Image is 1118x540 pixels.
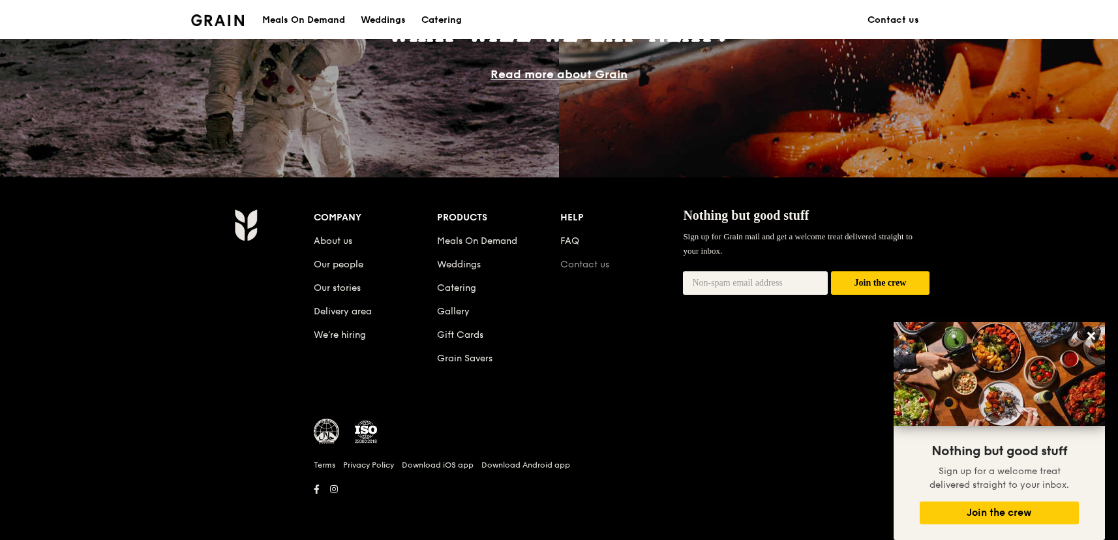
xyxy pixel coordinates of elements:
[353,1,414,40] a: Weddings
[560,235,579,247] a: FAQ
[314,306,372,317] a: Delivery area
[314,235,352,247] a: About us
[353,419,379,445] img: ISO Certified
[314,259,363,270] a: Our people
[481,460,570,470] a: Download Android app
[437,306,470,317] a: Gallery
[262,1,345,40] div: Meals On Demand
[437,282,476,293] a: Catering
[437,329,483,340] a: Gift Cards
[421,1,462,40] div: Catering
[314,419,340,445] img: MUIS Halal Certified
[234,209,257,241] img: Grain
[929,466,1069,490] span: Sign up for a welcome treat delivered straight to your inbox.
[314,209,437,227] div: Company
[860,1,927,40] a: Contact us
[437,209,560,227] div: Products
[437,353,492,364] a: Grain Savers
[1081,325,1102,346] button: Close
[931,443,1067,459] span: Nothing but good stuff
[831,271,929,295] button: Join the crew
[683,271,828,295] input: Non-spam email address
[683,208,809,222] span: Nothing but good stuff
[683,232,913,256] span: Sign up for Grain mail and get a welcome treat delivered straight to your inbox.
[560,259,609,270] a: Contact us
[560,209,684,227] div: Help
[361,1,406,40] div: Weddings
[314,460,335,470] a: Terms
[920,502,1079,524] button: Join the crew
[314,282,361,293] a: Our stories
[191,14,244,26] img: Grain
[437,235,517,247] a: Meals On Demand
[343,460,394,470] a: Privacy Policy
[491,67,627,82] a: Read more about Grain
[437,259,481,270] a: Weddings
[183,498,935,509] h6: Revision
[894,322,1105,426] img: DSC07876-Edit02-Large.jpeg
[314,329,366,340] a: We’re hiring
[402,460,474,470] a: Download iOS app
[414,1,470,40] a: Catering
